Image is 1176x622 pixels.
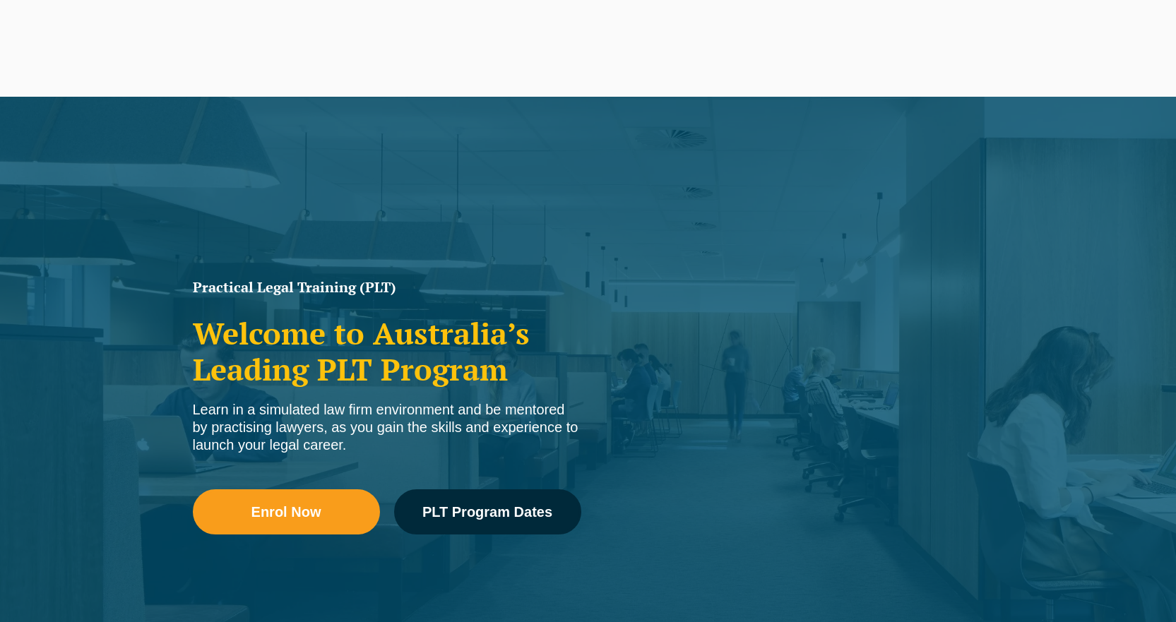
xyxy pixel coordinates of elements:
span: PLT Program Dates [422,505,552,519]
a: Enrol Now [193,489,380,534]
a: PLT Program Dates [394,489,581,534]
div: Learn in a simulated law firm environment and be mentored by practising lawyers, as you gain the ... [193,401,581,454]
h1: Practical Legal Training (PLT) [193,280,581,294]
h2: Welcome to Australia’s Leading PLT Program [193,316,581,387]
span: Enrol Now [251,505,321,519]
